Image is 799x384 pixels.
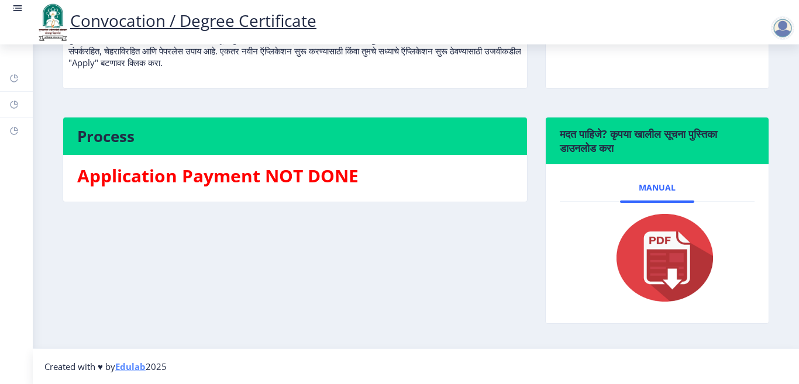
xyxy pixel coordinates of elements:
a: Manual [620,174,694,202]
span: Manual [639,183,676,192]
img: pdf.png [599,211,716,305]
a: Edulab [115,361,146,372]
h3: Application Payment NOT DONE [77,164,513,188]
h6: मदत पाहिजे? कृपया खालील सूचना पुस्तिका डाउनलोड करा [560,127,755,155]
a: Convocation / Degree Certificate [35,9,316,32]
span: Created with ♥ by 2025 [44,361,167,372]
img: logo [35,2,70,42]
h4: Process [77,127,513,146]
